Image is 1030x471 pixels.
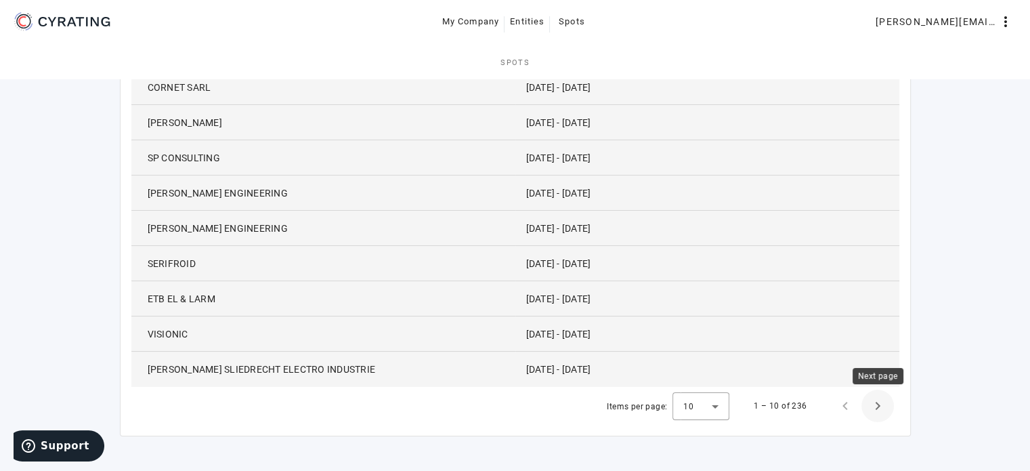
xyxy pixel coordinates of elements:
button: Spots [550,9,593,34]
span: [PERSON_NAME] ENGINEERING [148,222,288,235]
span: [PERSON_NAME] SLIEDRECHT ELECTRO INDUSTRIE [148,363,376,376]
button: Next page [861,390,894,422]
mat-cell: [DATE] - [DATE] [515,105,899,140]
mat-icon: more_vert [997,14,1014,30]
span: ETB EL & LARM [148,292,215,306]
mat-cell: [DATE] - [DATE] [515,70,899,105]
div: 1 – 10 of 236 [754,399,807,413]
button: [PERSON_NAME][EMAIL_ADDRESS][DOMAIN_NAME] [870,9,1019,34]
g: CYRATING [39,17,110,26]
div: Items per page: [607,400,667,413]
span: [PERSON_NAME] [148,116,222,129]
span: SERIFROID [148,257,196,270]
span: SP CONSULTING [148,151,220,165]
span: VISIONIC [148,327,188,341]
span: Spots [500,59,530,66]
mat-cell: [DATE] - [DATE] [515,352,899,387]
iframe: Opens a widget where you can find more information [14,430,104,464]
button: Entities [505,9,550,34]
span: Spots [559,11,585,33]
span: [PERSON_NAME] ENGINEERING [148,186,288,200]
div: Next page [853,368,903,384]
mat-cell: [DATE] - [DATE] [515,281,899,316]
span: CORNET SARL [148,81,211,94]
mat-cell: [DATE] - [DATE] [515,316,899,352]
span: Entities [510,11,544,33]
mat-cell: [DATE] - [DATE] [515,140,899,176]
mat-cell: [DATE] - [DATE] [515,211,899,246]
button: My Company [437,9,505,34]
span: [PERSON_NAME][EMAIL_ADDRESS][DOMAIN_NAME] [876,11,997,33]
mat-cell: [DATE] - [DATE] [515,176,899,211]
span: My Company [442,11,500,33]
mat-cell: [DATE] - [DATE] [515,246,899,281]
button: Previous page [829,390,861,422]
